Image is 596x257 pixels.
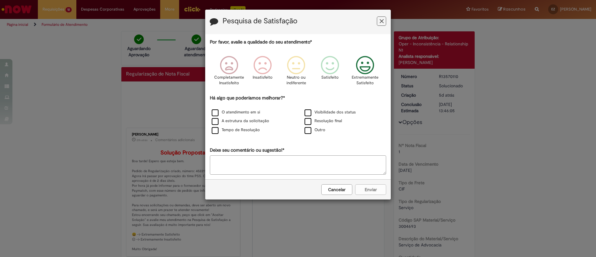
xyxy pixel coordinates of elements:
label: Outro [305,127,325,133]
label: Pesquisa de Satisfação [223,17,297,25]
div: Neutro ou indiferente [280,51,312,94]
label: A estrutura da solicitação [212,118,269,124]
p: Extremamente Satisfeito [352,75,378,86]
p: Completamente Insatisfeito [214,75,244,86]
div: Insatisfeito [247,51,278,94]
label: Resolução final [305,118,342,124]
div: Satisfeito [314,51,345,94]
div: Há algo que poderíamos melhorar?* [210,95,386,135]
p: Satisfeito [321,75,339,80]
label: Visibilidade dos status [305,109,356,115]
label: O atendimento em si [212,109,260,115]
label: Deixe seu comentário ou sugestão!* [210,147,284,154]
p: Insatisfeito [253,75,273,80]
div: Completamente Insatisfeito [213,51,245,94]
button: Cancelar [321,184,352,195]
label: Tempo de Resolução [212,127,260,133]
div: Extremamente Satisfeito [348,51,383,94]
label: Por favor, avalie a qualidade do seu atendimento* [210,39,312,45]
p: Neutro ou indiferente [285,75,307,86]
